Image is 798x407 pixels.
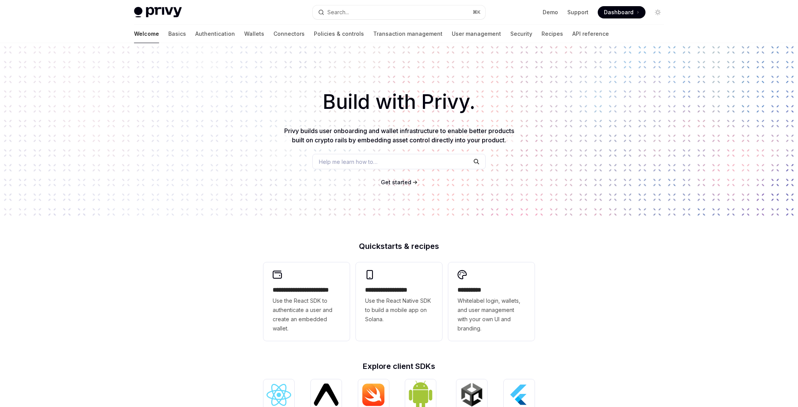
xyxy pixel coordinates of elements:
[598,6,645,18] a: Dashboard
[273,296,340,333] span: Use the React SDK to authenticate a user and create an embedded wallet.
[313,5,485,19] button: Open search
[381,178,411,186] a: Get started
[12,87,786,117] h1: Build with Privy.
[510,25,532,43] a: Security
[134,25,159,43] a: Welcome
[327,8,349,17] div: Search...
[373,25,443,43] a: Transaction management
[572,25,609,43] a: API reference
[134,7,182,18] img: light logo
[284,127,514,144] span: Privy builds user onboarding and wallet infrastructure to enable better products built on crypto ...
[458,296,525,333] span: Whitelabel login, wallets, and user management with your own UI and branding.
[263,242,535,250] h2: Quickstarts & recipes
[273,25,305,43] a: Connectors
[452,25,501,43] a: User management
[356,262,442,341] a: **** **** **** ***Use the React Native SDK to build a mobile app on Solana.
[314,25,364,43] a: Policies & controls
[244,25,264,43] a: Wallets
[365,296,433,324] span: Use the React Native SDK to build a mobile app on Solana.
[314,384,339,405] img: React Native
[448,262,535,341] a: **** *****Whitelabel login, wallets, and user management with your own UI and branding.
[507,382,531,407] img: Flutter
[473,9,481,15] span: ⌘ K
[168,25,186,43] a: Basics
[263,362,535,370] h2: Explore client SDKs
[267,384,291,406] img: React
[541,25,563,43] a: Recipes
[567,8,588,16] a: Support
[361,383,386,406] img: iOS (Swift)
[459,382,484,407] img: Unity
[319,158,377,166] span: Help me learn how to…
[604,8,634,16] span: Dashboard
[195,25,235,43] a: Authentication
[543,8,558,16] a: Demo
[652,6,664,18] button: Toggle dark mode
